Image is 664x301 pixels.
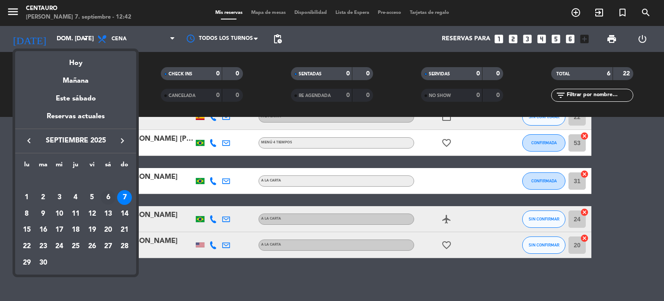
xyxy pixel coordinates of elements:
div: 21 [117,223,132,237]
td: 9 de septiembre de 2025 [35,206,51,222]
td: 11 de septiembre de 2025 [67,206,84,222]
td: 28 de septiembre de 2025 [116,238,133,255]
div: 16 [36,223,51,237]
span: septiembre 2025 [37,135,115,146]
div: 30 [36,256,51,270]
div: 26 [85,239,99,254]
td: 16 de septiembre de 2025 [35,222,51,238]
td: 7 de septiembre de 2025 [116,189,133,206]
td: 18 de septiembre de 2025 [67,222,84,238]
td: 12 de septiembre de 2025 [84,206,100,222]
div: 25 [68,239,83,254]
div: 22 [19,239,34,254]
td: SEP. [19,173,133,189]
td: 29 de septiembre de 2025 [19,255,35,271]
div: 20 [101,223,115,237]
td: 3 de septiembre de 2025 [51,189,67,206]
td: 30 de septiembre de 2025 [35,255,51,271]
div: 14 [117,207,132,221]
div: 2 [36,190,51,205]
td: 20 de septiembre de 2025 [100,222,117,238]
i: keyboard_arrow_right [117,136,128,146]
div: 3 [52,190,67,205]
td: 21 de septiembre de 2025 [116,222,133,238]
div: 10 [52,207,67,221]
div: 29 [19,256,34,270]
div: 17 [52,223,67,237]
td: 4 de septiembre de 2025 [67,189,84,206]
button: keyboard_arrow_left [21,135,37,146]
td: 19 de septiembre de 2025 [84,222,100,238]
td: 2 de septiembre de 2025 [35,189,51,206]
th: miércoles [51,160,67,173]
div: 5 [85,190,99,205]
td: 26 de septiembre de 2025 [84,238,100,255]
div: 23 [36,239,51,254]
div: 6 [101,190,115,205]
div: Mañana [15,69,136,87]
td: 17 de septiembre de 2025 [51,222,67,238]
td: 24 de septiembre de 2025 [51,238,67,255]
button: keyboard_arrow_right [115,135,130,146]
div: 12 [85,207,99,221]
th: domingo [116,160,133,173]
div: Este sábado [15,87,136,111]
td: 27 de septiembre de 2025 [100,238,117,255]
i: keyboard_arrow_left [24,136,34,146]
th: viernes [84,160,100,173]
div: 4 [68,190,83,205]
div: 9 [36,207,51,221]
div: 1 [19,190,34,205]
div: Reservas actuales [15,111,136,129]
div: 11 [68,207,83,221]
td: 13 de septiembre de 2025 [100,206,117,222]
td: 15 de septiembre de 2025 [19,222,35,238]
div: Hoy [15,51,136,69]
div: 7 [117,190,132,205]
td: 14 de septiembre de 2025 [116,206,133,222]
div: 18 [68,223,83,237]
td: 25 de septiembre de 2025 [67,238,84,255]
td: 5 de septiembre de 2025 [84,189,100,206]
td: 6 de septiembre de 2025 [100,189,117,206]
div: 15 [19,223,34,237]
div: 8 [19,207,34,221]
div: 19 [85,223,99,237]
div: 24 [52,239,67,254]
td: 8 de septiembre de 2025 [19,206,35,222]
th: jueves [67,160,84,173]
td: 1 de septiembre de 2025 [19,189,35,206]
td: 23 de septiembre de 2025 [35,238,51,255]
div: 13 [101,207,115,221]
div: 28 [117,239,132,254]
th: lunes [19,160,35,173]
th: martes [35,160,51,173]
td: 10 de septiembre de 2025 [51,206,67,222]
td: 22 de septiembre de 2025 [19,238,35,255]
th: sábado [100,160,117,173]
div: 27 [101,239,115,254]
